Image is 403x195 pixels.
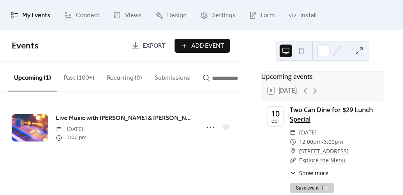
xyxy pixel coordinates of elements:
[125,9,142,21] span: Views
[212,9,235,21] span: Settings
[290,183,334,193] button: Save event
[322,137,324,147] span: -
[56,125,87,134] span: [DATE]
[143,41,166,51] span: Export
[299,128,317,137] span: [DATE]
[56,134,87,142] span: 3:00 pm
[8,62,57,91] button: Upcoming (1)
[76,9,100,21] span: Connect
[194,3,241,27] a: Settings
[56,114,195,123] span: Live Music with [PERSON_NAME] & [PERSON_NAME]
[300,9,316,21] span: Install
[12,38,39,55] span: Events
[150,3,193,27] a: Design
[107,3,148,27] a: Views
[299,137,322,147] span: 12:00pm
[290,137,296,147] div: ​
[261,72,384,81] div: Upcoming events
[167,9,187,21] span: Design
[175,39,230,53] button: Add Event
[57,62,101,91] button: Past (100+)
[261,9,275,21] span: Form
[290,169,328,177] button: ​Show more
[324,137,343,147] span: 3:00pm
[101,62,148,91] button: Recurring (9)
[299,169,328,177] span: Show more
[243,3,281,27] a: Form
[299,147,349,156] a: [STREET_ADDRESS]
[290,147,296,156] div: ​
[271,119,279,123] div: Oct
[126,39,171,53] a: Export
[22,9,50,21] span: My Events
[58,3,105,27] a: Connect
[56,113,195,123] a: Live Music with [PERSON_NAME] & [PERSON_NAME]
[283,3,322,27] a: Install
[290,169,296,177] div: ​
[290,128,296,137] div: ​
[290,156,296,165] div: ​
[299,156,346,164] a: Explore the Menu
[148,62,196,91] button: Submissions
[290,106,373,123] a: Two Can Dine for $29 Lunch Special
[271,110,280,118] div: 10
[5,3,56,27] a: My Events
[191,41,224,51] span: Add Event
